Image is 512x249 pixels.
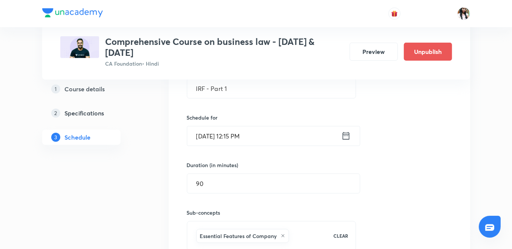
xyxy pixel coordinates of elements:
[51,84,60,93] p: 1
[457,7,470,20] img: Bismita Dutta
[187,161,238,169] h6: Duration (in minutes)
[404,43,452,61] button: Unpublish
[60,36,99,58] img: 653725D3-EA1C-4156-B525-2A7046613464_plus.png
[333,232,348,239] p: CLEAR
[42,8,103,19] a: Company Logo
[187,209,356,217] h6: Sub-concepts
[42,81,145,96] a: 1Course details
[391,10,398,17] img: avatar
[200,232,277,240] h6: Essential Features of Company
[350,43,398,61] button: Preview
[187,114,356,121] h6: Schedule for
[65,84,105,93] h5: Course details
[65,132,91,141] h5: Schedule
[42,105,145,120] a: 2Specifications
[51,108,60,117] p: 2
[51,132,60,141] p: 3
[42,8,103,17] img: Company Logo
[187,79,356,98] input: A great title is short, clear and descriptive
[65,108,104,117] h5: Specifications
[187,174,360,193] input: 90
[388,8,400,20] button: avatar
[105,60,344,68] p: CA Foundation • Hindi
[105,36,344,58] h3: Comprehensive Course on business law - [DATE] & [DATE]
